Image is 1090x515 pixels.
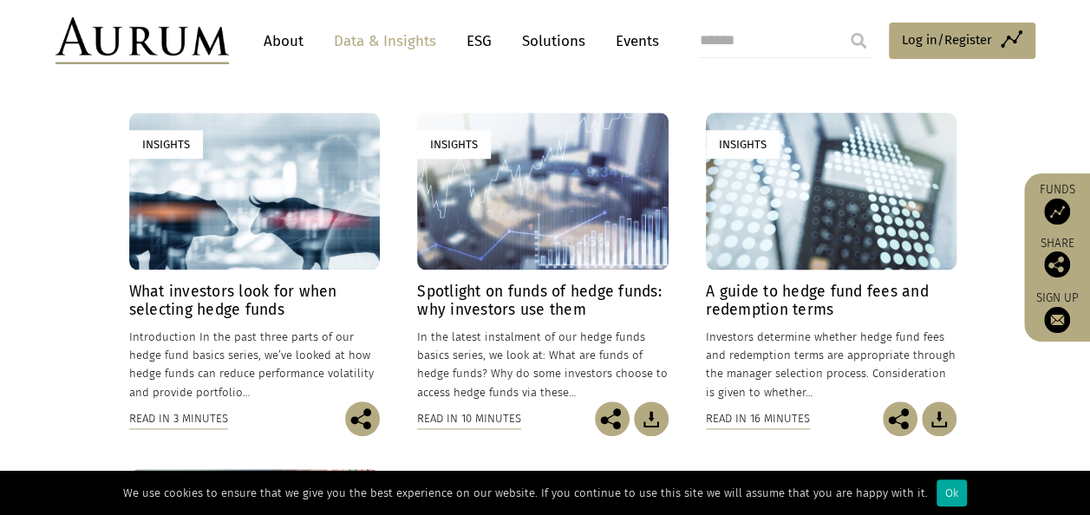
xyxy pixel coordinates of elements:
div: Insights [129,130,203,159]
img: Share this post [1044,251,1070,277]
img: Sign up to our newsletter [1044,307,1070,333]
a: Solutions [513,25,594,57]
h4: What investors look for when selecting hedge funds [129,283,380,319]
a: Funds [1033,182,1081,225]
a: Insights Spotlight on funds of hedge funds: why investors use them In the latest instalment of ou... [417,113,668,401]
a: Insights What investors look for when selecting hedge funds Introduction In the past three parts ... [129,113,380,401]
h4: A guide to hedge fund fees and redemption terms [706,283,956,319]
p: Investors determine whether hedge fund fees and redemption terms are appropriate through the mana... [706,328,956,401]
a: Log in/Register [889,23,1035,59]
div: Read in 16 minutes [706,409,810,428]
a: Events [607,25,659,57]
h4: Spotlight on funds of hedge funds: why investors use them [417,283,668,319]
img: Download Article [922,401,956,436]
a: About [255,25,312,57]
div: Insights [417,130,491,159]
img: Share this post [595,401,630,436]
img: Share this post [345,401,380,436]
a: ESG [458,25,500,57]
img: Access Funds [1044,199,1070,225]
div: Insights [706,130,780,159]
img: Download Article [634,401,669,436]
img: Aurum [55,17,229,64]
input: Submit [841,23,876,58]
span: Log in/Register [902,29,992,50]
a: Data & Insights [325,25,445,57]
div: Read in 10 minutes [417,409,521,428]
a: Sign up [1033,290,1081,333]
div: Read in 3 minutes [129,409,228,428]
a: Insights A guide to hedge fund fees and redemption terms Investors determine whether hedge fund f... [706,113,956,401]
div: Ok [937,479,967,506]
p: In the latest instalment of our hedge funds basics series, we look at: What are funds of hedge fu... [417,328,668,401]
img: Share this post [883,401,917,436]
p: Introduction In the past three parts of our hedge fund basics series, we’ve looked at how hedge f... [129,328,380,401]
div: Share [1033,238,1081,277]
